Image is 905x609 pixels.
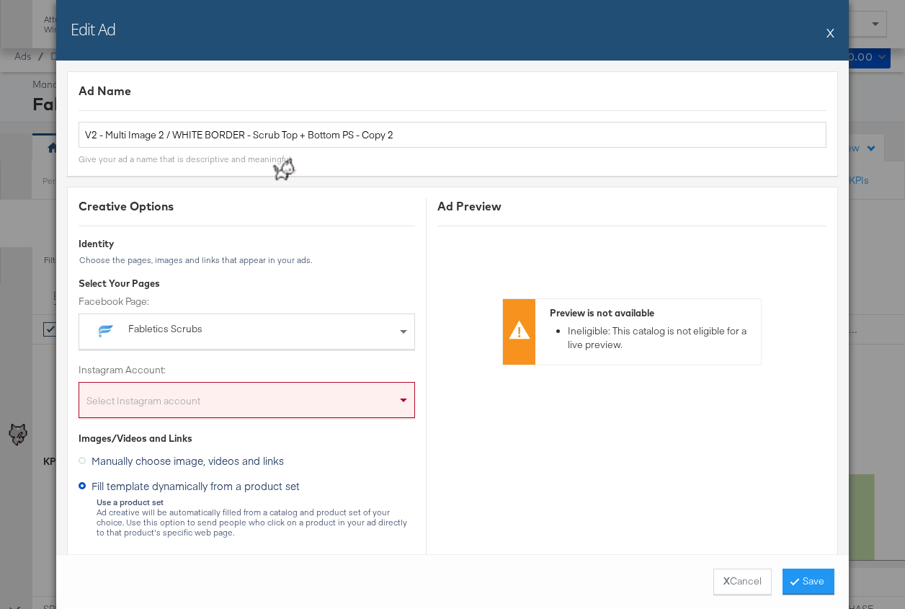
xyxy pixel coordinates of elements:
[79,83,826,99] div: Ad Name
[79,198,415,215] div: Creative Options
[79,277,415,290] div: Select Your Pages
[568,324,754,351] li: Ineligible: This catalog is not eligible for a live preview.
[79,237,415,251] div: Identity
[97,497,164,507] strong: Use a product set
[713,569,772,595] button: XCancel
[92,453,284,468] span: Manually choose image, videos and links
[79,122,826,148] input: Name your ad ...
[79,295,415,308] label: Facebook Page:
[723,574,730,588] strong: X
[92,479,300,493] span: Fill template dynamically from a product set
[79,255,415,265] div: Choose the pages, images and links that appear in your ads.
[264,153,300,189] img: 3gMixwodVe7M1LzX3wKckW2fFc7sEWk9O8AGA4MB17JKaUhrD2ljQAAAABJRU5ErkJggg==
[550,306,754,320] div: Preview is not available
[128,322,303,337] div: Fabletics Scrubs
[826,18,834,47] button: X
[437,198,826,215] div: Ad Preview
[79,154,291,165] div: Give your ad a name that is descriptive and meaningful
[71,18,115,40] h2: Edit Ad
[79,388,414,417] div: Select Instagram account
[79,432,415,445] div: Images/Videos and Links
[96,497,415,538] div: Ad creative will be automatically filled from a catalog and product set of your choice. Use this ...
[79,363,415,377] label: Instagram Account:
[783,569,834,595] button: Save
